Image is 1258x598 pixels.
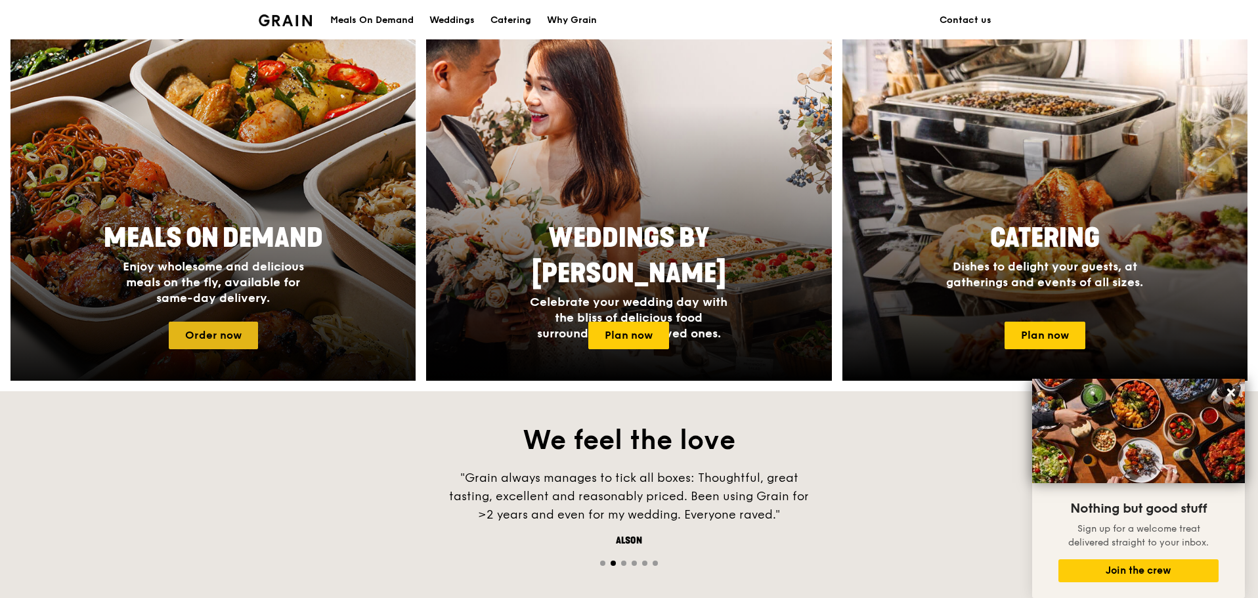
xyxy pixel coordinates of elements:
[611,561,616,566] span: Go to slide 2
[642,561,647,566] span: Go to slide 5
[1032,379,1245,483] img: DSC07876-Edit02-Large.jpeg
[932,1,999,40] a: Contact us
[169,322,258,349] a: Order now
[11,34,416,381] a: Meals On DemandEnjoy wholesome and delicious meals on the fly, available for same-day delivery.Or...
[1005,322,1085,349] a: Plan now
[123,259,304,305] span: Enjoy wholesome and delicious meals on the fly, available for same-day delivery.
[990,223,1100,254] span: Catering
[653,561,658,566] span: Go to slide 6
[532,223,726,289] span: Weddings by [PERSON_NAME]
[530,295,727,341] span: Celebrate your wedding day with the bliss of delicious food surrounded by your loved ones.
[422,1,483,40] a: Weddings
[539,1,605,40] a: Why Grain
[483,1,539,40] a: Catering
[588,322,669,349] a: Plan now
[547,1,597,40] div: Why Grain
[632,561,637,566] span: Go to slide 4
[946,259,1143,289] span: Dishes to delight your guests, at gatherings and events of all sizes.
[600,561,605,566] span: Go to slide 1
[104,223,323,254] span: Meals On Demand
[330,1,414,40] div: Meals On Demand
[432,534,826,547] div: Alson
[490,1,531,40] div: Catering
[621,561,626,566] span: Go to slide 3
[432,469,826,524] div: "Grain always manages to tick all boxes: Thoughtful, great tasting, excellent and reasonably pric...
[1068,523,1209,548] span: Sign up for a welcome treat delivered straight to your inbox.
[429,1,475,40] div: Weddings
[1221,382,1242,403] button: Close
[426,34,831,381] a: Weddings by [PERSON_NAME]Celebrate your wedding day with the bliss of delicious food surrounded b...
[842,34,1247,381] a: CateringDishes to delight your guests, at gatherings and events of all sizes.Plan now
[1058,559,1219,582] button: Join the crew
[259,14,312,26] img: Grain
[1070,501,1207,517] span: Nothing but good stuff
